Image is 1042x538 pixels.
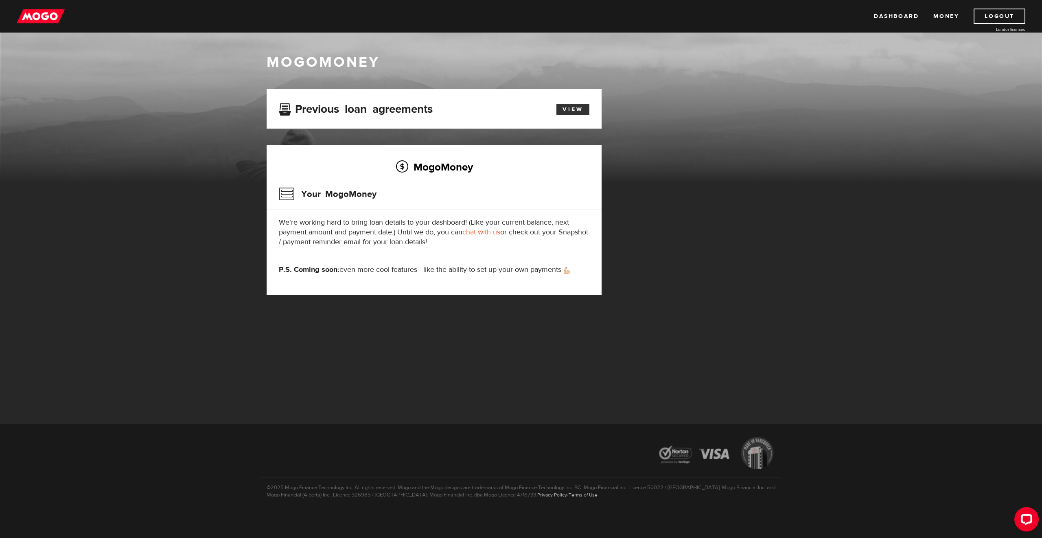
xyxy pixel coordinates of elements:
[279,218,589,247] p: We're working hard to bring loan details to your dashboard! (Like your current balance, next paym...
[17,9,65,24] img: mogo_logo-11ee424be714fa7cbb0f0f49df9e16ec.png
[556,104,589,115] a: View
[260,477,781,499] p: ©2025 Mogo Finance Technology Inc. All rights reserved. Mogo and the Mogo designs are trademarks ...
[279,158,589,175] h2: MogoMoney
[933,9,959,24] a: Money
[279,265,339,274] strong: P.S. Coming soon:
[874,9,919,24] a: Dashboard
[564,267,570,274] img: strong arm emoji
[1008,504,1042,538] iframe: LiveChat chat widget
[974,9,1025,24] a: Logout
[569,492,598,498] a: Terms of Use
[651,431,781,477] img: legal-icons-92a2ffecb4d32d839781d1b4e4802d7b.png
[279,103,433,113] h3: Previous loan agreements
[267,54,775,71] h1: MogoMoney
[279,184,377,205] h3: Your MogoMoney
[279,265,589,275] p: even more cool features—like the ability to set up your own payments
[964,26,1025,33] a: Lender licences
[537,492,567,498] a: Privacy Policy
[462,227,500,237] a: chat with us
